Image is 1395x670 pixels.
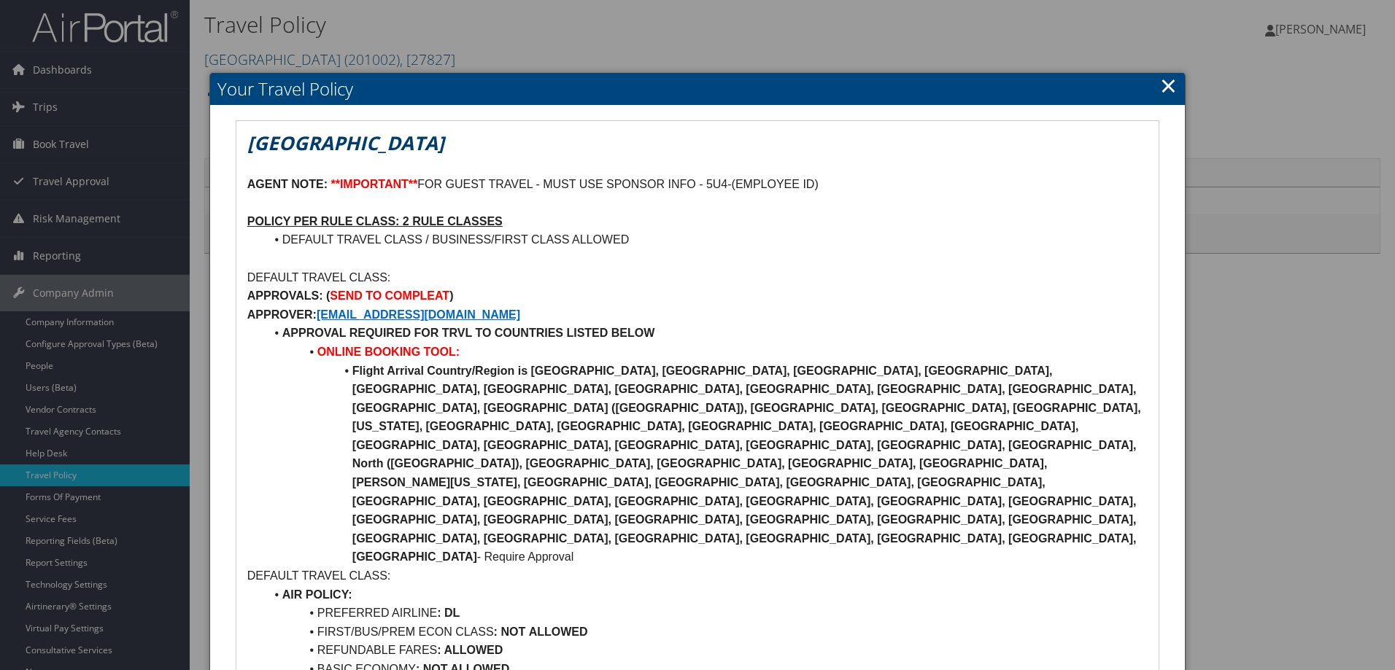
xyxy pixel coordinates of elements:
strong: APPROVER: [247,308,317,321]
strong: Flight Arrival Country/Region is [GEOGRAPHIC_DATA], [GEOGRAPHIC_DATA], [GEOGRAPHIC_DATA], [GEOGRA... [352,365,1144,564]
p: FOR GUEST TRAVEL - MUST USE SPONSOR INFO - 5U4-(EMPLOYEE ID) [247,175,1148,194]
a: Close [1160,71,1177,100]
strong: AGENT NOTE: [247,178,328,190]
strong: NOT [501,626,525,638]
strong: ALLOWED [529,626,588,638]
strong: : [494,626,498,638]
u: POLICY PER RULE CLASS: 2 RULE CLASSES [247,215,503,227]
strong: APPROVALS: ( [247,289,330,302]
strong: ) [449,289,453,302]
li: REFUNDABLE FARES [265,641,1148,660]
p: DEFAULT TRAVEL CLASS: [247,268,1148,287]
li: DEFAULT TRAVEL CLASS / BUSINESS/FIRST CLASS ALLOWED [265,230,1148,249]
strong: APPROVAL REQUIRED FOR TRVL TO COUNTRIES LISTED BELOW [282,327,655,339]
strong: AIR POLICY: [282,588,352,601]
li: PREFERRED AIRLINE [265,604,1148,623]
p: DEFAULT TRAVEL CLASS: [247,566,1148,585]
em: [GEOGRAPHIC_DATA] [247,130,444,156]
strong: ONLINE BOOKING TOOL: [317,346,460,358]
li: FIRST/BUS/PREM ECON CLASS [265,623,1148,642]
li: - Require Approval [265,362,1148,567]
strong: : ALLOWED [437,644,503,656]
strong: SEND TO COMPLEAT [330,289,449,302]
h2: Your Travel Policy [210,73,1185,105]
a: [EMAIL_ADDRESS][DOMAIN_NAME] [317,308,520,321]
strong: : DL [437,607,460,619]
